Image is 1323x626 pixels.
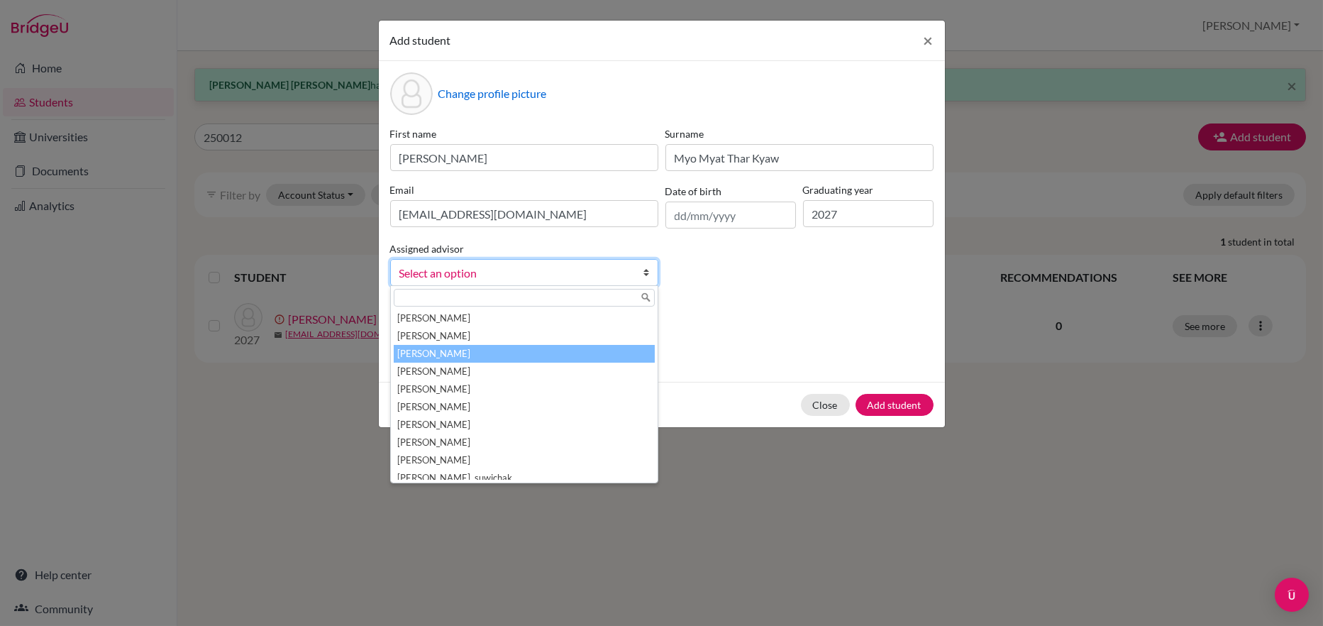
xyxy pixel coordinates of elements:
[394,398,655,416] li: [PERSON_NAME]
[390,182,658,197] label: Email
[665,184,722,199] label: Date of birth
[394,380,655,398] li: [PERSON_NAME]
[390,126,658,141] label: First name
[390,241,465,256] label: Assigned advisor
[390,33,451,47] span: Add student
[390,309,934,326] p: Parents
[803,182,934,197] label: Graduating year
[394,434,655,451] li: [PERSON_NAME]
[1275,578,1309,612] div: Open Intercom Messenger
[912,21,945,60] button: Close
[390,72,433,115] div: Profile picture
[394,416,655,434] li: [PERSON_NAME]
[665,126,934,141] label: Surname
[665,202,796,229] input: dd/mm/yyyy
[394,327,655,345] li: [PERSON_NAME]
[394,309,655,327] li: [PERSON_NAME]
[394,363,655,380] li: [PERSON_NAME]
[856,394,934,416] button: Add student
[399,264,631,282] span: Select an option
[394,451,655,469] li: [PERSON_NAME]
[801,394,850,416] button: Close
[394,469,655,487] li: [PERSON_NAME], suwichak
[394,345,655,363] li: [PERSON_NAME]
[924,30,934,50] span: ×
